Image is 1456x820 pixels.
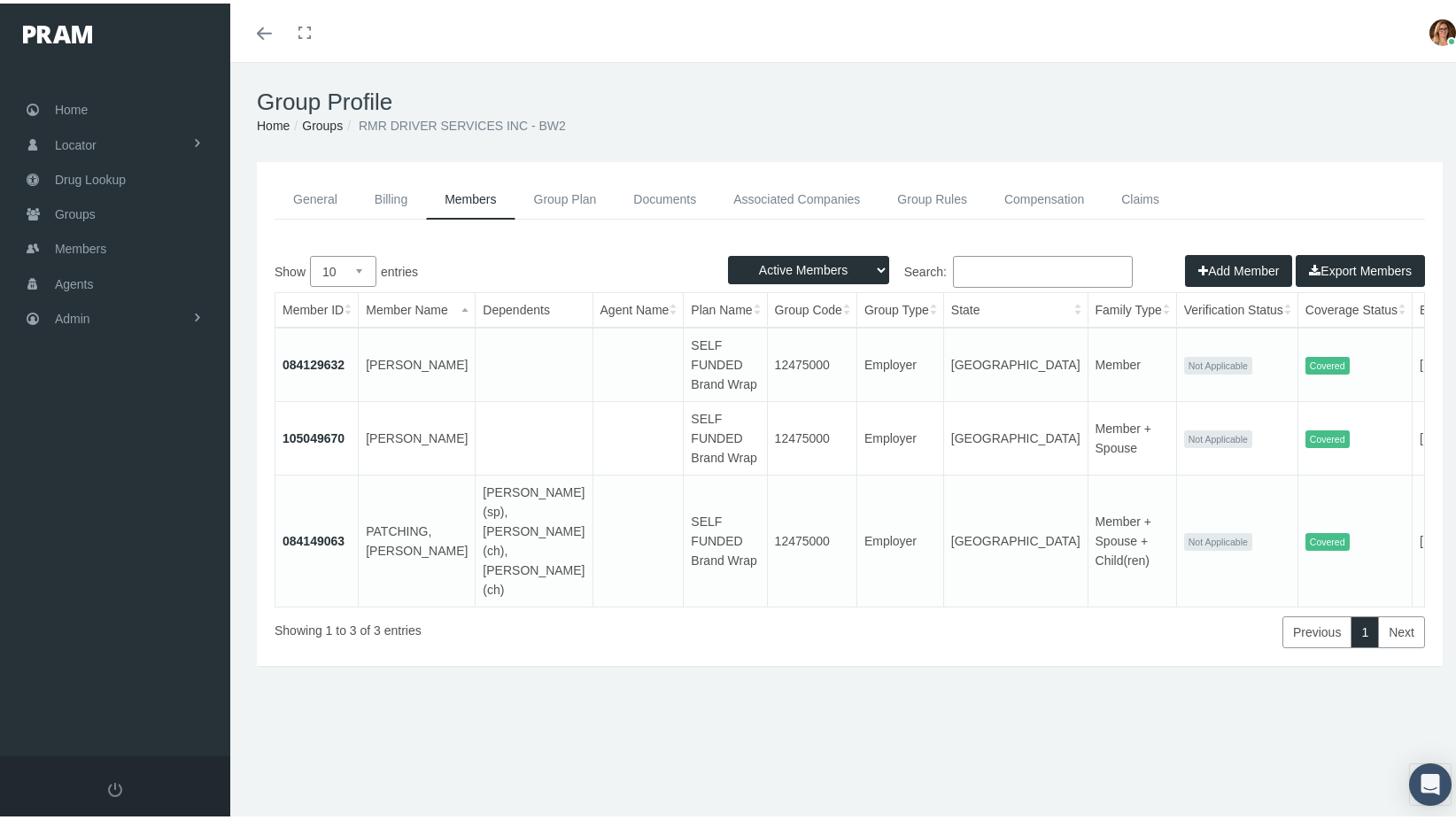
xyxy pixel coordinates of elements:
span: RMR DRIVER SERVICES INC - BW2 [359,115,566,129]
th: State: activate to sort column ascending [943,290,1088,324]
a: Next [1378,613,1425,645]
td: Employer [856,472,943,604]
span: Not Applicable [1184,427,1252,445]
th: Group Code: activate to sort column ascending [767,290,856,324]
th: Agent Name: activate to sort column ascending [592,290,684,324]
h1: Group Profile [257,85,1443,112]
a: Groups [302,115,343,129]
td: SELF FUNDED Brand Wrap [684,472,767,604]
td: [PERSON_NAME] [359,324,476,398]
a: Compensation [986,176,1103,216]
span: Agents [55,264,94,298]
a: Documents [615,176,715,216]
button: Export Members [1296,251,1425,283]
th: Group Type: activate to sort column ascending [856,290,943,324]
span: Not Applicable [1184,353,1252,372]
a: Group Rules [879,176,986,216]
td: Member + Spouse [1088,398,1176,472]
a: General [275,176,356,216]
td: [GEOGRAPHIC_DATA] [943,398,1088,472]
td: Member + Spouse + Child(ren) [1088,472,1176,604]
input: Search: [953,252,1133,284]
span: Covered [1305,353,1350,372]
td: 12475000 [767,324,856,398]
th: Dependents [476,290,592,324]
a: Claims [1103,176,1178,216]
select: Showentries [310,252,376,283]
td: SELF FUNDED Brand Wrap [684,398,767,472]
a: Associated Companies [715,176,879,216]
label: Show entries [275,252,850,283]
td: [GEOGRAPHIC_DATA] [943,324,1088,398]
span: Admin [55,298,90,332]
div: Open Intercom Messenger [1409,760,1452,802]
label: Search: [850,252,1134,284]
a: 1 [1351,613,1379,645]
a: 084129632 [283,354,345,368]
a: 084149063 [283,530,345,545]
th: Member Name: activate to sort column descending [359,290,476,324]
th: Member ID: activate to sort column ascending [275,290,359,324]
td: Employer [856,324,943,398]
th: Coverage Status: activate to sort column ascending [1297,290,1412,324]
td: 12475000 [767,472,856,604]
span: Groups [55,194,96,228]
span: Covered [1305,427,1350,445]
td: Member [1088,324,1176,398]
span: Drug Lookup [55,159,126,193]
a: 105049670 [283,428,345,442]
td: 12475000 [767,398,856,472]
td: Employer [856,398,943,472]
td: PATCHING, [PERSON_NAME] [359,472,476,604]
th: Family Type: activate to sort column ascending [1088,290,1176,324]
th: Verification Status: activate to sort column ascending [1176,290,1297,324]
td: [GEOGRAPHIC_DATA] [943,472,1088,604]
td: SELF FUNDED Brand Wrap [684,324,767,398]
th: Plan Name: activate to sort column ascending [684,290,767,324]
td: [PERSON_NAME](sp), [PERSON_NAME](ch), [PERSON_NAME](ch) [476,472,592,604]
span: Not Applicable [1184,530,1252,548]
span: Covered [1305,530,1350,548]
img: PRAM_20_x_78.png [23,22,92,40]
a: Members [426,176,515,216]
a: Billing [356,176,426,216]
a: Home [257,115,290,129]
span: Home [55,89,88,123]
button: Add Member [1185,251,1292,283]
td: [PERSON_NAME] [359,398,476,472]
a: Previous [1282,613,1351,645]
img: S_Profile_Picture_2.jpg [1429,16,1456,43]
span: Locator [55,125,97,159]
a: Group Plan [515,176,616,216]
span: Members [55,228,106,262]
